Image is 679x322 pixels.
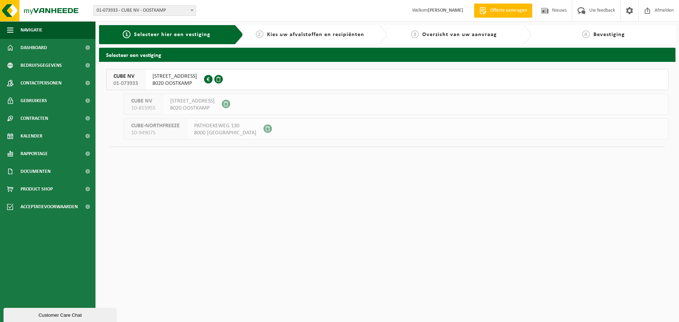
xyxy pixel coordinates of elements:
span: Dashboard [21,39,47,57]
span: Kalender [21,127,42,145]
span: CUBE NV [114,73,138,80]
span: Contracten [21,110,48,127]
button: CUBE NV 01-073933 [STREET_ADDRESS]8020 OOSTKAMP [106,69,668,90]
span: Product Shop [21,180,53,198]
span: Documenten [21,163,51,180]
iframe: chat widget [4,306,118,322]
span: Contactpersonen [21,74,62,92]
span: 8020 OOSTKAMP [152,80,197,87]
span: 3 [411,30,419,38]
span: 01-073933 - CUBE NV - OOSTKAMP [94,6,196,16]
span: Offerte aanvragen [488,7,529,14]
span: Gebruikers [21,92,47,110]
span: 01-073933 - CUBE NV - OOSTKAMP [93,5,196,16]
span: 4 [582,30,590,38]
span: [STREET_ADDRESS] [152,73,197,80]
span: Navigatie [21,21,42,39]
span: 8000 [GEOGRAPHIC_DATA] [194,129,256,136]
span: Kies uw afvalstoffen en recipiënten [267,32,364,37]
span: 2 [256,30,263,38]
span: CUBE-NORTHFREEZE [131,122,180,129]
span: 1 [123,30,130,38]
span: Acceptatievoorwaarden [21,198,78,216]
span: CUBE NV [131,98,156,105]
span: Selecteer hier een vestiging [134,32,210,37]
span: Bevestiging [593,32,625,37]
h2: Selecteer een vestiging [99,48,675,62]
span: Bedrijfsgegevens [21,57,62,74]
span: PATHOEKEWEG 130 [194,122,256,129]
span: 10-949075 [131,129,180,136]
span: [STREET_ADDRESS] [170,98,215,105]
a: Offerte aanvragen [474,4,532,18]
span: 8020 OOSTKAMP [170,105,215,112]
strong: [PERSON_NAME] [428,8,463,13]
span: Overzicht van uw aanvraag [422,32,497,37]
span: 10-815955 [131,105,156,112]
span: Rapportage [21,145,48,163]
span: 01-073933 [114,80,138,87]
